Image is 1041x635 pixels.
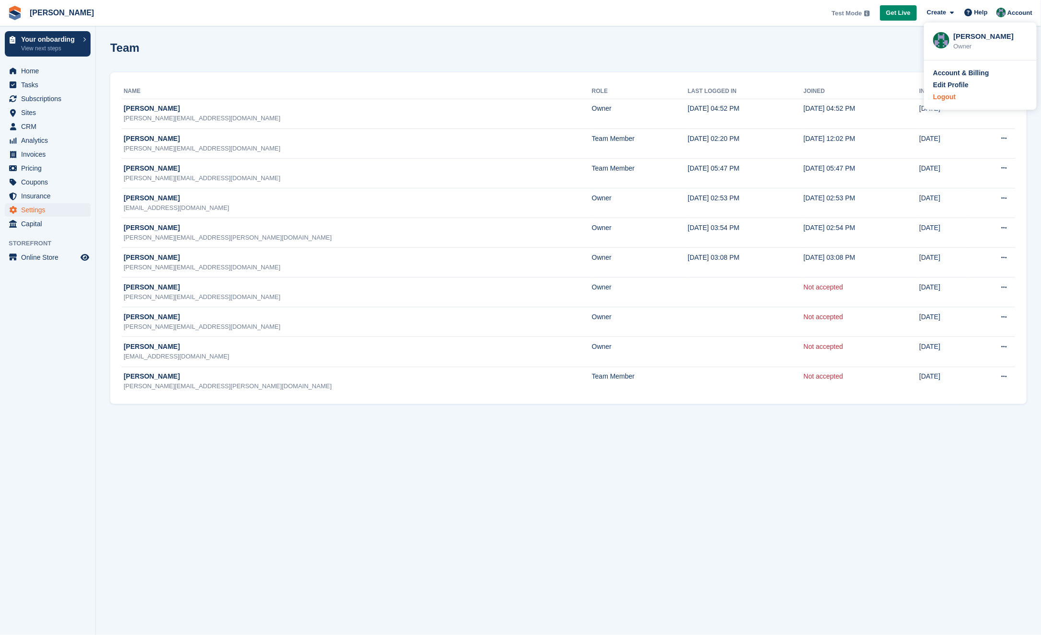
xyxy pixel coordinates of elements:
span: Invoices [21,148,79,161]
div: [PERSON_NAME] [124,104,592,114]
td: [DATE] 02:53 PM [688,188,804,218]
div: [PERSON_NAME] [124,342,592,352]
a: menu [5,251,91,264]
div: [PERSON_NAME] [124,312,592,322]
div: [EMAIL_ADDRESS][DOMAIN_NAME] [124,352,592,361]
div: [PERSON_NAME][EMAIL_ADDRESS][DOMAIN_NAME] [124,173,592,183]
td: [DATE] [919,337,970,367]
td: [DATE] [919,307,970,337]
a: menu [5,134,91,147]
a: Not accepted [804,313,844,321]
td: Owner [592,277,688,307]
td: [DATE] [919,277,970,307]
span: Sites [21,106,79,119]
td: Owner [592,218,688,248]
a: menu [5,64,91,78]
th: Name [122,84,592,99]
a: Logout [933,92,1028,102]
div: [EMAIL_ADDRESS][DOMAIN_NAME] [124,203,592,213]
a: menu [5,120,91,133]
span: CRM [21,120,79,133]
a: menu [5,189,91,203]
a: menu [5,203,91,217]
div: [PERSON_NAME][EMAIL_ADDRESS][PERSON_NAME][DOMAIN_NAME] [124,381,592,391]
img: stora-icon-8386f47178a22dfd0bd8f6a31ec36ba5ce8667c1dd55bd0f319d3a0aa187defe.svg [8,6,22,20]
div: Owner [953,42,1028,51]
a: Your onboarding View next steps [5,31,91,57]
span: Coupons [21,175,79,189]
td: Team Member [592,158,688,188]
div: Edit Profile [933,80,969,90]
td: [DATE] [919,188,970,218]
span: Home [21,64,79,78]
a: menu [5,175,91,189]
span: Get Live [886,8,911,18]
a: menu [5,106,91,119]
div: [PERSON_NAME][EMAIL_ADDRESS][PERSON_NAME][DOMAIN_NAME] [124,233,592,242]
td: [DATE] [919,367,970,396]
a: Not accepted [804,372,844,380]
th: Invited [919,84,970,99]
td: Owner [592,307,688,337]
td: [DATE] 03:08 PM [804,248,920,277]
a: menu [5,78,91,92]
a: Account & Billing [933,68,1028,78]
td: [DATE] 04:52 PM [804,99,920,128]
div: [PERSON_NAME] [124,163,592,173]
p: View next steps [21,44,78,53]
a: menu [5,92,91,105]
a: [PERSON_NAME] [26,5,98,21]
a: Edit Profile [933,80,1028,90]
td: Team Member [592,367,688,396]
a: Not accepted [804,283,844,291]
a: Get Live [880,5,917,21]
td: [DATE] 05:47 PM [804,158,920,188]
a: menu [5,162,91,175]
span: Help [974,8,988,17]
p: Your onboarding [21,36,78,43]
h1: Team [110,41,139,54]
td: Owner [592,337,688,367]
td: Owner [592,248,688,277]
th: Joined [804,84,920,99]
td: [DATE] 03:54 PM [688,218,804,248]
div: [PERSON_NAME] [124,253,592,263]
span: Subscriptions [21,92,79,105]
td: [DATE] [919,128,970,158]
span: Online Store [21,251,79,264]
img: icon-info-grey-7440780725fd019a000dd9b08b2336e03edf1995a4989e88bcd33f0948082b44.svg [864,11,870,16]
div: [PERSON_NAME] [124,282,592,292]
td: [DATE] 02:54 PM [804,218,920,248]
img: Isak Martinelle [996,8,1006,17]
div: [PERSON_NAME][EMAIL_ADDRESS][DOMAIN_NAME] [124,292,592,302]
span: Analytics [21,134,79,147]
td: [DATE] [919,248,970,277]
td: [DATE] [919,158,970,188]
span: Storefront [9,239,95,248]
td: Team Member [592,128,688,158]
td: Owner [592,188,688,218]
div: [PERSON_NAME][EMAIL_ADDRESS][DOMAIN_NAME] [124,322,592,332]
div: [PERSON_NAME][EMAIL_ADDRESS][DOMAIN_NAME] [124,144,592,153]
div: [PERSON_NAME] [953,31,1028,40]
td: [DATE] [919,218,970,248]
span: Capital [21,217,79,231]
div: [PERSON_NAME][EMAIL_ADDRESS][DOMAIN_NAME] [124,263,592,272]
th: Last logged in [688,84,804,99]
td: [DATE] 03:08 PM [688,248,804,277]
span: Test Mode [832,9,862,18]
a: Not accepted [804,343,844,350]
img: Isak Martinelle [933,32,949,48]
td: [DATE] [919,99,970,128]
div: Account & Billing [933,68,989,78]
div: Logout [933,92,956,102]
td: [DATE] 05:47 PM [688,158,804,188]
a: menu [5,148,91,161]
div: [PERSON_NAME] [124,134,592,144]
a: Preview store [79,252,91,263]
td: [DATE] 12:02 PM [804,128,920,158]
td: [DATE] 02:20 PM [688,128,804,158]
div: [PERSON_NAME] [124,193,592,203]
span: Account [1007,8,1032,18]
span: Insurance [21,189,79,203]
